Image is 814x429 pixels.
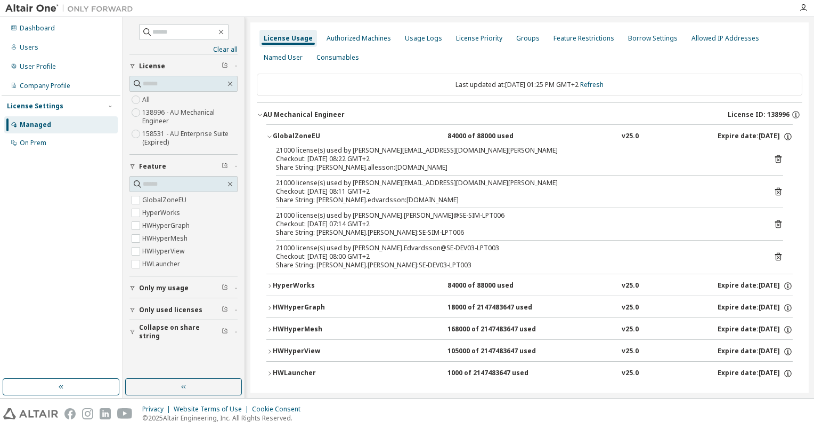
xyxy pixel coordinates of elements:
div: HyperWorks [273,281,369,291]
div: 18000 of 2147483647 used [447,303,543,313]
div: Checkout: [DATE] 08:00 GMT+2 [276,252,758,261]
div: License Usage [264,34,313,43]
div: HWHyperMesh [273,325,369,335]
div: v25.0 [622,303,639,313]
span: License ID: 138996 [728,110,789,119]
div: v25.0 [622,325,639,335]
span: Collapse on share string [139,323,222,340]
label: HWHyperGraph [142,219,192,232]
div: Feature Restrictions [553,34,614,43]
p: © 2025 Altair Engineering, Inc. All Rights Reserved. [142,414,307,423]
div: 105000 of 2147483647 used [447,347,543,356]
span: Clear filter [222,162,228,171]
div: Share String: [PERSON_NAME].[PERSON_NAME]:SE-DEV03-LPT003 [276,261,758,269]
div: Share String: [PERSON_NAME].edvardsson:[DOMAIN_NAME] [276,196,758,204]
div: Checkout: [DATE] 08:22 GMT+2 [276,155,758,163]
div: Checkout: [DATE] 07:14 GMT+2 [276,220,758,228]
span: Clear filter [222,328,228,336]
button: GlobalZoneEU84000 of 88000 usedv25.0Expire date:[DATE] [266,125,793,148]
button: Feature [129,155,238,178]
div: Consumables [316,53,359,62]
div: 21000 license(s) used by [PERSON_NAME][EMAIL_ADDRESS][DOMAIN_NAME][PERSON_NAME] [276,146,758,155]
div: Expire date: [DATE] [718,281,793,291]
div: GlobalZoneEU [273,132,369,141]
div: Share String: [PERSON_NAME].allesson:[DOMAIN_NAME] [276,163,758,172]
div: Company Profile [20,82,70,90]
div: Expire date: [DATE] [718,325,793,335]
div: Groups [516,34,540,43]
img: facebook.svg [64,408,76,419]
div: HWHyperGraph [273,303,369,313]
div: Cookie Consent [252,405,307,414]
div: Expire date: [DATE] [718,347,793,356]
label: 138996 - AU Mechanical Engineer [142,106,238,128]
div: Privacy [142,405,174,414]
button: HWHyperView105000 of 2147483647 usedv25.0Expire date:[DATE] [266,340,793,363]
label: 158531 - AU Enterprise Suite (Expired) [142,128,238,149]
label: HWLauncher [142,258,182,271]
div: On Prem [20,139,46,147]
button: License [129,54,238,78]
div: AU Mechanical Engineer [263,110,345,119]
button: Collapse on share string [129,320,238,344]
div: License Settings [7,102,63,110]
div: Expire date: [DATE] [718,303,793,313]
span: Clear filter [222,284,228,292]
div: 21000 license(s) used by [PERSON_NAME].Edvardsson@SE-DEV03-LPT003 [276,244,758,252]
span: Clear filter [222,306,228,314]
div: v25.0 [622,281,639,291]
div: 1000 of 2147483647 used [447,369,543,378]
div: 21000 license(s) used by [PERSON_NAME].[PERSON_NAME]@SE-SIM-LPT006 [276,211,758,220]
button: HWHyperGraph18000 of 2147483647 usedv25.0Expire date:[DATE] [266,296,793,320]
img: instagram.svg [82,408,93,419]
button: HWLauncher1000 of 2147483647 usedv25.0Expire date:[DATE] [266,362,793,385]
div: License Priority [456,34,502,43]
button: HWHyperMesh168000 of 2147483647 usedv25.0Expire date:[DATE] [266,318,793,341]
div: Users [20,43,38,52]
div: Usage Logs [405,34,442,43]
button: Only my usage [129,276,238,300]
span: Feature [139,162,166,171]
label: HyperWorks [142,206,182,219]
div: v25.0 [622,347,639,356]
img: youtube.svg [117,408,133,419]
label: HWHyperView [142,245,186,258]
label: HWHyperMesh [142,232,190,245]
div: Named User [264,53,303,62]
div: Checkout: [DATE] 08:11 GMT+2 [276,187,758,196]
img: Altair One [5,3,139,14]
span: License [139,62,165,70]
label: GlobalZoneEU [142,194,189,206]
span: Only used licenses [139,306,202,314]
span: Only my usage [139,284,189,292]
div: Managed [20,121,51,129]
div: 168000 of 2147483647 used [447,325,543,335]
button: AU Mechanical EngineerLicense ID: 138996 [257,103,802,126]
img: altair_logo.svg [3,408,58,419]
div: HWLauncher [273,369,369,378]
div: Last updated at: [DATE] 01:25 PM GMT+2 [257,74,802,96]
a: Clear all [129,45,238,54]
div: Borrow Settings [628,34,678,43]
label: All [142,93,152,106]
div: Dashboard [20,24,55,33]
div: 21000 license(s) used by [PERSON_NAME][EMAIL_ADDRESS][DOMAIN_NAME][PERSON_NAME] [276,179,758,187]
span: Clear filter [222,62,228,70]
div: Website Terms of Use [174,405,252,414]
img: linkedin.svg [100,408,111,419]
div: Authorized Machines [327,34,391,43]
button: Only used licenses [129,298,238,322]
div: Share String: [PERSON_NAME].[PERSON_NAME]:SE-SIM-LPT006 [276,228,758,237]
a: Refresh [580,80,604,89]
div: v25.0 [622,132,639,141]
button: HyperWorks84000 of 88000 usedv25.0Expire date:[DATE] [266,274,793,298]
div: User Profile [20,62,56,71]
div: 84000 of 88000 used [447,132,543,141]
div: v25.0 [622,369,639,378]
div: HWHyperView [273,347,369,356]
div: Expire date: [DATE] [718,132,793,141]
div: Expire date: [DATE] [718,369,793,378]
div: 84000 of 88000 used [447,281,543,291]
div: Allowed IP Addresses [691,34,759,43]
